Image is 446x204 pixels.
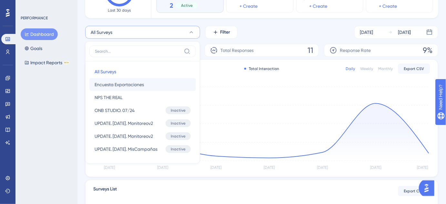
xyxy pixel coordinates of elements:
span: Surveys List [93,185,117,197]
span: 9% [423,45,433,56]
span: 11 [308,45,313,56]
tspan: [DATE] [264,166,275,170]
button: ONB STUDIO. 07/24Inactive [89,104,196,117]
button: Export CSV [398,186,430,196]
div: Total Interaction [244,66,279,71]
tspan: [DATE] [417,166,428,170]
span: Total Responses [220,46,254,54]
span: Response Rate [340,46,371,54]
iframe: UserGuiding AI Assistant Launcher [419,178,438,198]
div: [DATE] [398,28,411,36]
button: Encuesta Exportaciones [89,78,196,91]
button: UPDATE. [DATE]. Monitoreov2Inactive [89,117,196,130]
button: UPDATE. [DATE]. Monitoreov2Inactive [89,130,196,143]
span: 2 [170,1,173,10]
span: Export CSV [404,66,424,71]
span: Inactive [171,121,186,126]
div: Daily [346,66,355,71]
div: Monthly [378,66,393,71]
button: Filter [205,26,238,39]
tspan: [DATE] [210,166,221,170]
button: UPDATE. [DATE]. MisCampañasInactive [89,143,196,156]
span: Export CSV [404,189,424,194]
button: Goals [21,43,46,54]
span: ONB STUDIO. 07/24 [95,107,135,114]
button: All Surveys [89,65,196,78]
tspan: [DATE] [104,166,115,170]
div: [DATE] [360,28,373,36]
span: Inactive [171,108,186,113]
tspan: [DATE] [157,166,168,170]
span: UPDATE. [DATE]. MisCampañas [95,145,157,153]
span: All Surveys [91,28,112,36]
tspan: [DATE] [317,166,328,170]
button: Impact ReportsBETA [21,57,73,68]
span: UPDATE. [DATE]. Monitoreov2 [95,119,153,127]
a: + Create [379,2,397,10]
span: Filter [220,28,230,36]
span: Active [181,3,193,8]
div: Weekly [360,66,373,71]
div: PERFORMANCE [21,15,48,21]
span: Need Help? [15,2,40,9]
a: + Create [239,2,258,10]
button: Dashboard [21,28,58,40]
button: NPS THE REAL [89,91,196,104]
span: Inactive [171,134,186,139]
span: UPDATE. [DATE]. Monitoreov2 [95,132,153,140]
span: Inactive [171,147,186,152]
tspan: [DATE] [370,166,381,170]
div: BETA [64,61,69,64]
button: All Surveys [85,26,200,39]
input: Search... [95,49,181,54]
button: Export CSV [398,64,430,74]
span: Encuesta Exportaciones [95,81,144,88]
a: + Create [309,2,328,10]
span: Last 30 days [108,8,131,13]
span: All Surveys [95,68,116,76]
span: NPS THE REAL [95,94,123,101]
